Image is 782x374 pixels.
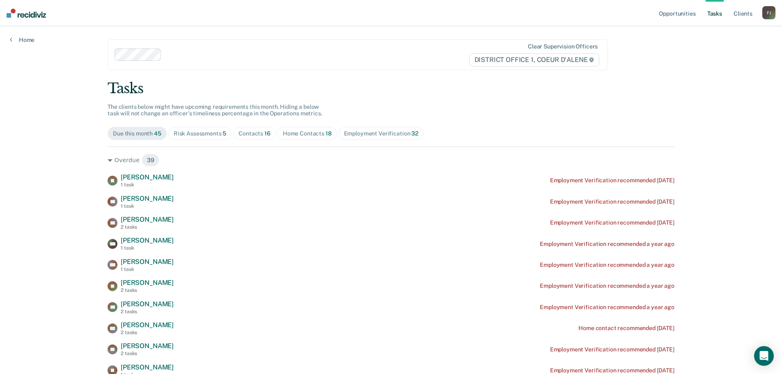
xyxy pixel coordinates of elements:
div: Home Contacts [283,130,332,137]
div: Employment Verification recommended [DATE] [550,198,674,205]
div: Employment Verification recommended [DATE] [550,177,674,184]
span: 39 [142,154,160,167]
div: Employment Verification recommended a year ago [540,282,674,289]
img: Recidiviz [7,9,46,18]
div: Open Intercom Messenger [754,346,774,366]
div: Employment Verification recommended a year ago [540,241,674,248]
span: [PERSON_NAME] [121,216,174,223]
span: [PERSON_NAME] [121,258,174,266]
span: 16 [264,130,271,137]
span: [PERSON_NAME] [121,300,174,308]
div: Clear supervision officers [528,43,598,50]
div: Employment Verification recommended [DATE] [550,367,674,374]
div: Employment Verification recommended [DATE] [550,346,674,353]
div: Overdue 39 [108,154,674,167]
span: [PERSON_NAME] [121,342,174,350]
div: Contacts [238,130,271,137]
div: 1 task [121,203,174,209]
div: 2 tasks [121,224,174,230]
div: 1 task [121,245,174,251]
div: 1 task [121,182,174,188]
div: Tasks [108,80,674,97]
div: Employment Verification recommended [DATE] [550,219,674,226]
span: [PERSON_NAME] [121,279,174,287]
span: DISTRICT OFFICE 1, COEUR D'ALENE [469,53,600,67]
span: 32 [411,130,418,137]
button: FJ [762,6,775,19]
span: 5 [222,130,226,137]
div: Risk Assessments [174,130,227,137]
div: F J [762,6,775,19]
div: Employment Verification recommended a year ago [540,304,674,311]
div: 2 tasks [121,309,174,314]
div: Employment Verification recommended a year ago [540,262,674,268]
span: The clients below might have upcoming requirements this month. Hiding a below task will not chang... [108,103,322,117]
span: [PERSON_NAME] [121,236,174,244]
span: [PERSON_NAME] [121,173,174,181]
span: 45 [154,130,161,137]
span: [PERSON_NAME] [121,321,174,329]
div: 1 task [121,266,174,272]
div: 2 tasks [121,330,174,335]
div: Home contact recommended [DATE] [578,325,674,332]
div: Due this month [113,130,161,137]
span: [PERSON_NAME] [121,195,174,202]
a: Home [10,36,34,44]
div: 2 tasks [121,351,174,356]
div: 2 tasks [121,287,174,293]
div: Employment Verification [344,130,418,137]
span: 18 [326,130,332,137]
span: [PERSON_NAME] [121,363,174,371]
